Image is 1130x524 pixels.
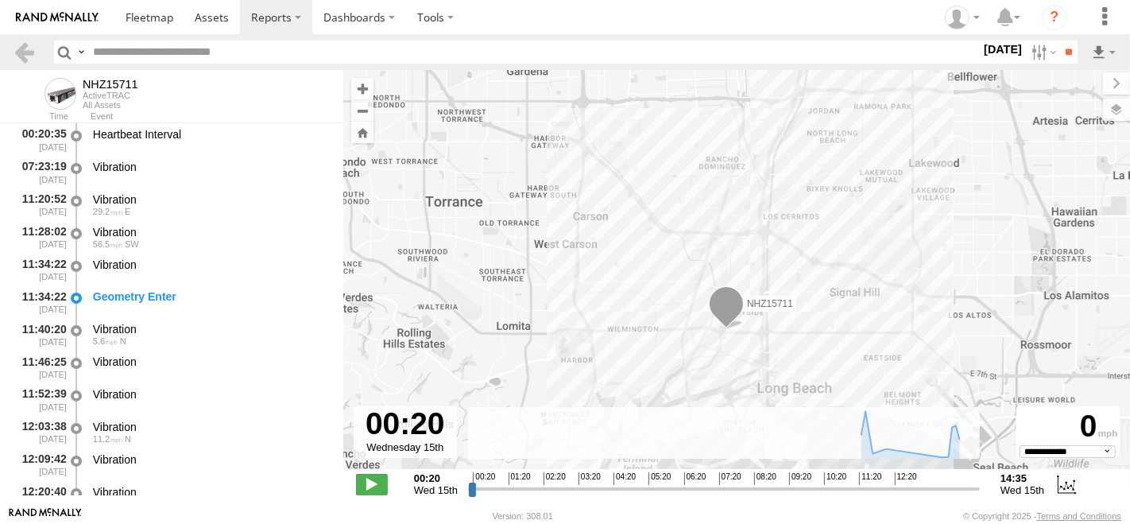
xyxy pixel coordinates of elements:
strong: 00:20 [414,472,458,484]
label: Play/Stop [356,474,388,495]
span: 11:20 [859,472,881,485]
span: Heading: 90 [125,207,130,216]
span: 5.6 [93,336,118,346]
div: Vibration [93,225,328,239]
div: Event [91,113,343,121]
label: Export results as... [1090,41,1117,64]
div: 12:20:40 [DATE] [13,483,68,512]
div: Vibration [93,387,328,402]
span: 00:20 [473,472,495,485]
div: 11:28:02 [DATE] [13,223,68,252]
div: Vibration [93,160,328,174]
div: © Copyright 2025 - [963,511,1121,521]
span: 01:20 [509,472,531,485]
div: 11:46:25 [DATE] [13,352,68,382]
span: 06:20 [684,472,706,485]
div: Time [13,113,68,121]
span: NHZ15711 [747,298,793,309]
div: Vibration [93,420,328,434]
div: Vibration [93,355,328,369]
span: Heading: 247 [125,239,139,249]
span: 07:20 [719,472,741,485]
div: 0 [1019,409,1117,445]
label: Search Query [75,41,87,64]
span: 04:20 [613,472,636,485]
span: 56.5 [93,239,122,249]
div: 00:20:35 [DATE] [13,125,68,154]
div: Geometry Enter [93,289,328,304]
div: Zulema McIntosch [939,6,985,29]
div: 11:52:39 [DATE] [13,385,68,414]
span: Wed 15th Jan 2025 [414,484,458,496]
div: All Assets [83,100,138,110]
div: Vibration [93,485,328,499]
span: 12:20 [895,472,917,485]
div: 11:20:52 [DATE] [13,190,68,219]
div: 11:34:22 [DATE] [13,255,68,285]
span: Heading: 349 [125,434,131,444]
a: Back to previous Page [13,41,36,64]
div: ActiveTRAC [83,91,138,100]
div: Heartbeat Interval [93,127,328,142]
span: 08:20 [754,472,776,485]
span: 03:20 [579,472,601,485]
div: 12:09:42 [DATE] [13,450,68,479]
div: Vibration [93,192,328,207]
div: NHZ15711 - View Asset History [83,78,138,91]
div: 07:23:19 [DATE] [13,157,68,187]
span: 10:20 [824,472,846,485]
i: ? [1042,5,1067,30]
button: Zoom out [351,99,373,122]
label: [DATE] [981,41,1025,58]
div: Version: 308.01 [493,511,553,521]
img: rand-logo.svg [16,12,99,23]
a: Terms and Conditions [1037,511,1121,521]
div: 11:40:20 [DATE] [13,320,68,349]
a: Visit our Website [9,508,82,524]
div: Vibration [93,452,328,467]
button: Zoom in [351,78,373,99]
span: 05:20 [648,472,671,485]
span: 02:20 [544,472,566,485]
span: 11.2 [93,434,122,444]
strong: 14:35 [1000,472,1044,484]
div: Vibration [93,322,328,336]
label: Search Filter Options [1025,41,1059,64]
div: Vibration [93,258,328,272]
span: Wed 15th Jan 2025 [1000,484,1044,496]
button: Zoom Home [351,122,373,143]
div: 12:03:38 [DATE] [13,417,68,447]
span: Heading: 9 [120,336,126,346]
span: 29.2 [93,207,122,216]
div: 11:34:22 [DATE] [13,288,68,317]
span: 09:20 [789,472,811,485]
